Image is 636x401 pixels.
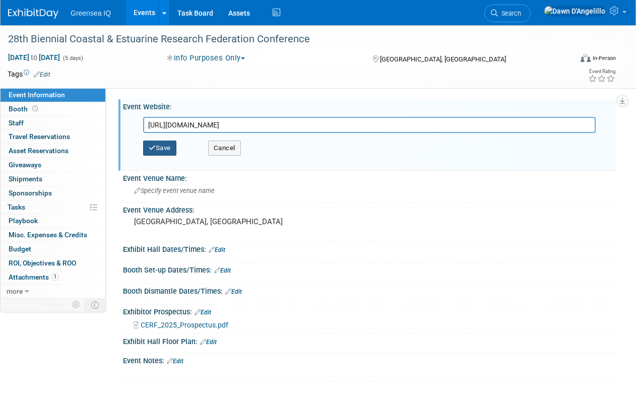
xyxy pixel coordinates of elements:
a: CERF_2025_Prospectus.pdf [134,321,228,329]
div: In-Person [592,54,616,62]
span: Playbook [9,217,38,225]
a: Edit [34,71,50,78]
div: Event Venue Address: [123,203,616,215]
span: Event Information [9,91,65,99]
span: [DATE] [DATE] [8,53,60,62]
div: Event Website: [123,99,616,112]
a: Booth [1,102,105,116]
img: Format-Inperson.png [581,54,591,62]
div: Booth Set-up Dates/Times: [123,262,616,276]
span: Travel Reservations [9,132,70,141]
a: Giveaways [1,158,105,172]
a: Shipments [1,172,105,186]
a: Edit [209,246,225,253]
a: Edit [167,358,183,365]
td: Toggle Event Tabs [85,298,106,311]
button: Cancel [208,141,241,156]
a: Asset Reservations [1,144,105,158]
a: Edit [195,309,211,316]
a: Misc. Expenses & Credits [1,228,105,242]
span: Asset Reservations [9,147,69,155]
div: Event Notes: [123,353,616,366]
div: Event Rating [588,69,615,74]
button: Save [143,141,176,156]
a: ROI, Objectives & ROO [1,256,105,270]
td: Personalize Event Tab Strip [68,298,85,311]
a: Tasks [1,201,105,214]
a: Edit [214,267,231,274]
span: Greensea IQ [71,9,111,17]
a: Attachments1 [1,271,105,284]
span: [GEOGRAPHIC_DATA], [GEOGRAPHIC_DATA] [380,55,506,63]
img: Dawn D'Angelillo [544,6,606,17]
a: Event Information [1,88,105,102]
span: Attachments [9,273,59,281]
a: Sponsorships [1,186,105,200]
span: Sponsorships [9,189,52,197]
span: Booth not reserved yet [30,105,40,112]
span: Giveaways [9,161,41,169]
span: Tasks [8,203,25,211]
div: Exhibit Hall Floor Plan: [123,334,616,347]
span: Booth [9,105,40,113]
span: Shipments [9,175,42,183]
div: Event Format [527,52,616,68]
span: Staff [9,119,24,127]
span: more [7,287,23,295]
span: Specify event venue name [134,187,215,194]
div: 28th Biennial Coastal & Estuarine Research Federation Conference [5,30,564,48]
a: Playbook [1,214,105,228]
span: Budget [9,245,31,253]
pre: [GEOGRAPHIC_DATA], [GEOGRAPHIC_DATA] [134,217,317,226]
input: Enter URL [143,117,596,133]
a: Budget [1,242,105,256]
div: Exhibit Hall Dates/Times: [123,242,616,255]
a: Search [484,5,531,22]
button: Info Purposes Only [163,53,249,63]
div: Exhibitor Prospectus: [123,304,616,317]
span: 1 [51,273,59,281]
a: Edit [200,339,217,346]
a: Travel Reservations [1,130,105,144]
span: ROI, Objectives & ROO [9,259,76,267]
span: CERF_2025_Prospectus.pdf [141,321,228,329]
span: Misc. Expenses & Credits [9,231,87,239]
a: more [1,285,105,298]
a: Staff [1,116,105,130]
span: to [29,53,39,61]
a: Edit [225,288,242,295]
td: Tags [8,69,50,79]
div: Booth Dismantle Dates/Times: [123,284,616,297]
img: ExhibitDay [8,9,58,19]
span: (5 days) [62,55,83,61]
div: Event Venue Name: [123,171,616,183]
span: Search [498,10,521,17]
